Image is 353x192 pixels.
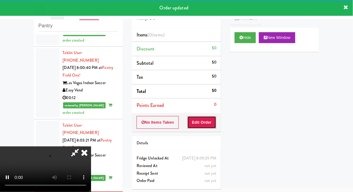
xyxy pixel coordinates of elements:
[259,32,295,43] button: New Window
[137,177,216,185] div: Order Paid
[63,102,106,108] span: reviewed by [PERSON_NAME]
[34,47,123,119] li: Tablet User· [PHONE_NUMBER][DATE] 8:00:40 PM atPantry Field One!Las Vegas Indoor SoccerEasy Vend0...
[63,87,118,94] div: Easy Vend
[137,139,216,147] div: Details
[137,162,216,170] div: Reviewed At
[137,155,216,162] div: Fridge Unlocked At
[63,79,118,87] div: Las Vegas Indoor Soccer
[214,101,216,108] div: 0
[148,31,165,38] span: (0 )
[63,65,102,70] span: [DATE] 8:00:40 PM at
[137,116,179,129] button: No Items Taken
[137,74,143,81] span: Tax
[212,44,216,52] div: $0
[160,4,188,11] span: Order updated
[137,31,165,38] span: Items
[212,59,216,66] div: $0
[63,94,118,102] div: 00:12
[235,32,256,43] button: Hide
[63,50,99,63] span: · [PHONE_NUMBER]
[182,155,216,162] div: [DATE] 8:09:29 PM
[63,137,101,143] span: [DATE] 8:03:21 PM at
[152,31,163,38] ng-pluralize: items
[205,170,216,176] span: not yet
[212,87,216,94] div: $0
[212,73,216,80] div: $0
[205,163,216,169] span: not yet
[63,30,112,43] span: order created
[137,16,216,21] h5: Pennys DC
[39,20,118,32] input: Search vision orders
[137,102,164,109] span: Points Earned
[63,122,99,136] a: Tablet User· [PHONE_NUMBER]
[63,50,99,63] a: Tablet User· [PHONE_NUMBER]
[34,119,123,192] li: Tablet User· [PHONE_NUMBER][DATE] 8:03:21 PM atPantry Field Two!Las Vegas Indoor SoccerEasy Vend0...
[187,116,217,129] button: Edit Order
[137,45,155,52] span: Discount
[205,178,216,183] span: not yet
[137,170,216,177] div: Receipt Sent
[137,60,154,67] span: Subtotal
[137,88,146,95] span: Total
